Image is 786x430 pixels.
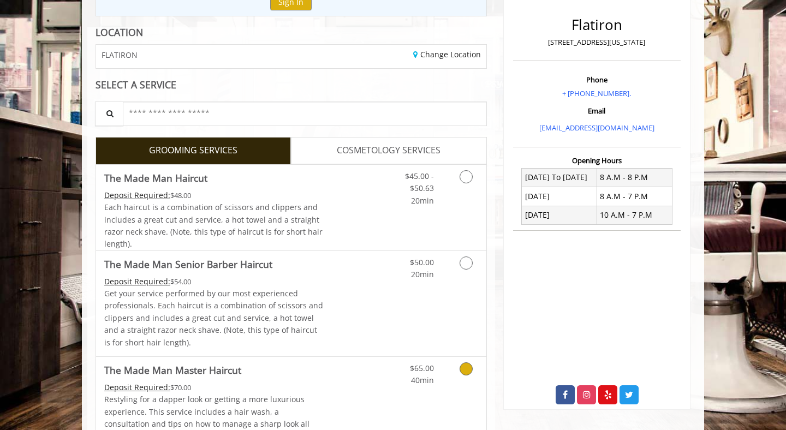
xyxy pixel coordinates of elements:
[522,168,597,187] td: [DATE] To [DATE]
[405,171,434,193] span: $45.00 - $50.63
[96,80,487,90] div: SELECT A SERVICE
[104,276,324,288] div: $54.00
[149,144,237,158] span: GROOMING SERVICES
[522,206,597,224] td: [DATE]
[104,190,170,200] span: This service needs some Advance to be paid before we block your appointment
[104,256,272,272] b: The Made Man Senior Barber Haircut
[104,362,241,378] b: The Made Man Master Haircut
[337,144,440,158] span: COSMETOLOGY SERVICES
[96,26,143,39] b: LOCATION
[102,51,138,59] span: FLATIRON
[597,206,672,224] td: 10 A.M - 7 P.M
[516,37,678,48] p: [STREET_ADDRESS][US_STATE]
[411,269,434,279] span: 20min
[104,276,170,286] span: This service needs some Advance to be paid before we block your appointment
[539,123,654,133] a: [EMAIL_ADDRESS][DOMAIN_NAME]
[513,157,681,164] h3: Opening Hours
[410,257,434,267] span: $50.00
[411,195,434,206] span: 20min
[104,189,324,201] div: $48.00
[104,170,207,186] b: The Made Man Haircut
[95,101,123,126] button: Service Search
[597,168,672,187] td: 8 A.M - 8 P.M
[516,17,678,33] h2: Flatiron
[522,187,597,206] td: [DATE]
[411,375,434,385] span: 40min
[516,76,678,83] h3: Phone
[413,49,481,59] a: Change Location
[562,88,631,98] a: + [PHONE_NUMBER].
[104,382,170,392] span: This service needs some Advance to be paid before we block your appointment
[516,107,678,115] h3: Email
[104,288,324,349] p: Get your service performed by our most experienced professionals. Each haircut is a combination o...
[410,363,434,373] span: $65.00
[597,187,672,206] td: 8 A.M - 7 P.M
[104,202,323,249] span: Each haircut is a combination of scissors and clippers and includes a great cut and service, a ho...
[104,381,324,393] div: $70.00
